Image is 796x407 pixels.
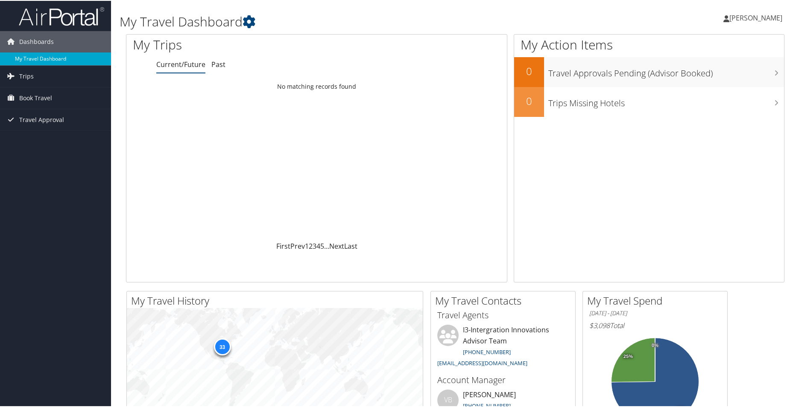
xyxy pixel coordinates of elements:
a: Last [344,241,357,250]
a: Prev [290,241,305,250]
span: Travel Approval [19,108,64,130]
h3: Account Manager [437,373,569,385]
a: Next [329,241,344,250]
tspan: 25% [623,353,633,358]
a: 0Travel Approvals Pending (Advisor Booked) [514,56,784,86]
h1: My Action Items [514,35,784,53]
h6: [DATE] - [DATE] [589,308,721,317]
h2: 0 [514,93,544,108]
a: 5 [320,241,324,250]
a: 2 [309,241,313,250]
li: I3-Intergration Innovations Advisor Team [433,324,573,369]
span: [PERSON_NAME] [729,12,782,22]
span: $3,098 [589,320,610,329]
a: 0Trips Missing Hotels [514,86,784,116]
h2: My Travel Spend [587,293,727,307]
div: 33 [214,337,231,355]
h2: My Travel History [131,293,423,307]
span: … [324,241,329,250]
h3: Travel Approvals Pending (Advisor Booked) [548,62,784,78]
a: First [276,241,290,250]
a: Current/Future [156,59,205,68]
a: [EMAIL_ADDRESS][DOMAIN_NAME] [437,358,527,366]
tspan: 0% [652,342,658,347]
h2: My Travel Contacts [435,293,575,307]
h6: Total [589,320,721,329]
span: Trips [19,65,34,86]
h3: Travel Agents [437,308,569,320]
h1: My Trips [133,35,342,53]
a: 4 [316,241,320,250]
a: Past [211,59,225,68]
span: Dashboards [19,30,54,52]
h1: My Travel Dashboard [120,12,567,30]
a: [PHONE_NUMBER] [463,347,511,355]
a: 1 [305,241,309,250]
a: [PERSON_NAME] [723,4,791,30]
h2: 0 [514,63,544,78]
a: 3 [313,241,316,250]
span: Book Travel [19,87,52,108]
h3: Trips Missing Hotels [548,92,784,108]
td: No matching records found [126,78,507,93]
img: airportal-logo.png [19,6,104,26]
